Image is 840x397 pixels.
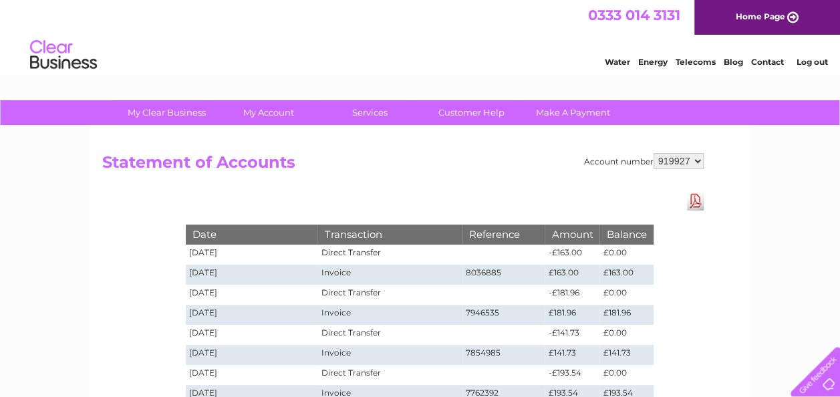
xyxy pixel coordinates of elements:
[317,325,462,345] td: Direct Transfer
[317,285,462,305] td: Direct Transfer
[186,285,318,305] td: [DATE]
[462,345,545,365] td: 7854985
[213,100,323,125] a: My Account
[545,365,599,385] td: -£193.54
[605,57,630,67] a: Water
[584,153,704,169] div: Account number
[186,345,318,365] td: [DATE]
[545,265,599,285] td: £163.00
[317,305,462,325] td: Invoice
[102,153,704,178] h2: Statement of Accounts
[545,305,599,325] td: £181.96
[462,265,545,285] td: 8036885
[588,7,680,23] a: 0333 014 3131
[186,325,318,345] td: [DATE]
[599,365,653,385] td: £0.00
[186,265,318,285] td: [DATE]
[462,305,545,325] td: 7946535
[687,191,704,211] a: Download Pdf
[545,225,599,244] th: Amount
[638,57,668,67] a: Energy
[317,365,462,385] td: Direct Transfer
[599,305,653,325] td: £181.96
[518,100,628,125] a: Make A Payment
[105,7,736,65] div: Clear Business is a trading name of Verastar Limited (registered in [GEOGRAPHIC_DATA] No. 3667643...
[317,225,462,244] th: Transaction
[317,265,462,285] td: Invoice
[599,265,653,285] td: £163.00
[317,245,462,265] td: Direct Transfer
[676,57,716,67] a: Telecoms
[599,345,653,365] td: £141.73
[724,57,743,67] a: Blog
[545,245,599,265] td: -£163.00
[599,225,653,244] th: Balance
[317,345,462,365] td: Invoice
[545,285,599,305] td: -£181.96
[599,325,653,345] td: £0.00
[186,225,318,244] th: Date
[462,225,545,244] th: Reference
[112,100,222,125] a: My Clear Business
[416,100,527,125] a: Customer Help
[186,305,318,325] td: [DATE]
[29,35,98,76] img: logo.png
[599,285,653,305] td: £0.00
[545,325,599,345] td: -£141.73
[186,365,318,385] td: [DATE]
[599,245,653,265] td: £0.00
[315,100,425,125] a: Services
[751,57,784,67] a: Contact
[796,57,827,67] a: Log out
[186,245,318,265] td: [DATE]
[545,345,599,365] td: £141.73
